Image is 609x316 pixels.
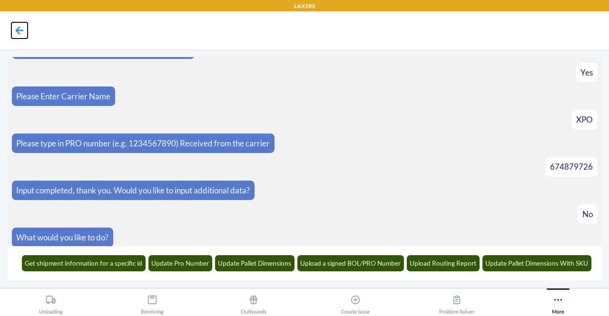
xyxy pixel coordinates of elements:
[16,90,110,103] p: Please Enter Carrier Name
[341,291,370,315] div: Create Issue
[304,288,406,315] button: Create Issue
[241,291,266,315] div: Outbounds
[297,255,404,271] button: Upload a signed BOL/PRO Number
[101,288,203,315] button: Receiving
[22,255,146,271] button: Get shipment information for a specific id
[203,288,304,315] button: Outbounds
[406,288,507,315] button: Problem Solver
[582,209,593,219] span: No
[16,184,250,197] p: Input completed, thank you. Would you like to input additional data?
[552,291,564,315] div: More
[439,291,474,315] div: Problem Solver
[16,137,270,150] p: Please type in PRO number (e.g. 1234567890) Received from the carrier
[215,255,295,271] button: Update Pallet Dimensions
[508,288,609,315] button: More
[39,291,63,315] div: Unloading
[294,2,315,10] p: LAX1RS
[16,231,108,244] p: What would you like to do?
[576,115,593,124] span: XPO
[580,67,593,77] span: Yes
[148,255,213,271] button: Update Pro Number
[407,255,480,271] button: Upload Routing Report
[550,162,593,172] span: 674879726
[482,255,592,271] button: Update Pallet Dimensions With SKU
[141,291,164,315] div: Receiving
